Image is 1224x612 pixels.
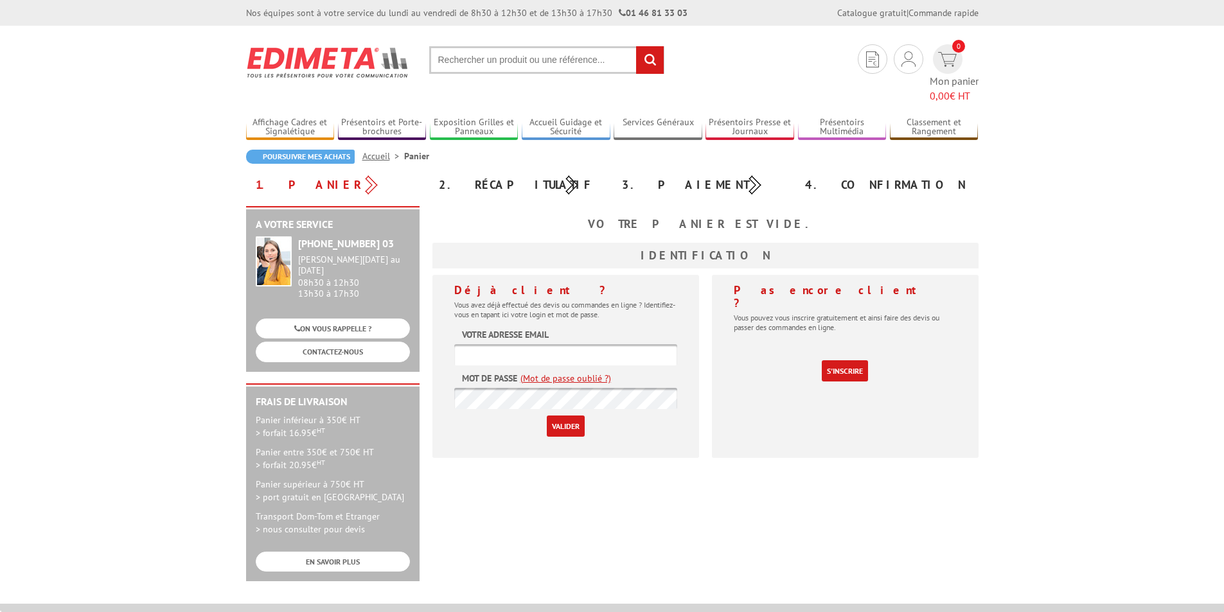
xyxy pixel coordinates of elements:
[705,117,794,138] a: Présentoirs Presse et Journaux
[256,427,325,439] span: > forfait 16.95€
[256,219,410,231] h2: A votre service
[866,51,879,67] img: devis rapide
[734,284,957,310] h4: Pas encore client ?
[547,415,585,437] input: Valider
[429,173,612,197] div: 2. Récapitulatif
[298,237,394,250] strong: [PHONE_NUMBER] 03
[246,173,429,197] div: 1. Panier
[256,510,410,536] p: Transport Dom-Tom et Etranger
[256,491,404,503] span: > port gratuit en [GEOGRAPHIC_DATA]
[430,117,519,138] a: Exposition Grilles et Panneaux
[256,552,410,572] a: EN SAVOIR PLUS
[462,372,517,385] label: Mot de passe
[256,414,410,439] p: Panier inférieur à 350€ HT
[256,459,325,471] span: > forfait 20.95€
[522,117,610,138] a: Accueil Guidage et Sécurité
[246,117,335,138] a: Affichage Cadres et Signalétique
[930,89,979,103] span: € HT
[298,254,410,276] div: [PERSON_NAME][DATE] au [DATE]
[246,39,410,86] img: Edimeta
[246,150,355,164] a: Poursuivre mes achats
[256,342,410,362] a: CONTACTEZ-NOUS
[256,396,410,408] h2: Frais de Livraison
[636,46,664,74] input: rechercher
[614,117,702,138] a: Services Généraux
[909,7,979,19] a: Commande rapide
[317,426,325,435] sup: HT
[938,52,957,67] img: devis rapide
[404,150,429,162] li: Panier
[317,458,325,467] sup: HT
[890,117,979,138] a: Classement et Rangement
[619,7,687,19] strong: 01 46 81 33 03
[256,523,365,535] span: > nous consulter pour devis
[734,313,957,332] p: Vous pouvez vous inscrire gratuitement et ainsi faire des devis ou passer des commandes en ligne.
[256,319,410,338] a: ON VOUS RAPPELLE ?
[454,284,677,297] h4: Déjà client ?
[256,236,292,286] img: widget-service.jpg
[901,51,916,67] img: devis rapide
[930,74,979,103] span: Mon panier
[454,300,677,319] p: Vous avez déjà effectué des devis ou commandes en ligne ? Identifiez-vous en tapant ici votre log...
[462,328,549,341] label: Votre adresse email
[429,46,664,74] input: Rechercher un produit ou une référence...
[520,372,611,385] a: (Mot de passe oublié ?)
[256,446,410,471] p: Panier entre 350€ et 750€ HT
[837,7,907,19] a: Catalogue gratuit
[952,40,965,53] span: 0
[822,360,868,381] a: S'inscrire
[798,117,887,138] a: Présentoirs Multimédia
[612,173,795,197] div: 3. Paiement
[432,243,979,268] h3: Identification
[298,254,410,299] div: 08h30 à 12h30 13h30 à 17h30
[362,150,404,162] a: Accueil
[930,89,950,102] span: 0,00
[338,117,427,138] a: Présentoirs et Porte-brochures
[795,173,979,197] div: 4. Confirmation
[588,216,823,231] b: Votre panier est vide.
[246,6,687,19] div: Nos équipes sont à votre service du lundi au vendredi de 8h30 à 12h30 et de 13h30 à 17h30
[256,478,410,503] p: Panier supérieur à 750€ HT
[837,6,979,19] div: |
[930,44,979,103] a: devis rapide 0 Mon panier 0,00€ HT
